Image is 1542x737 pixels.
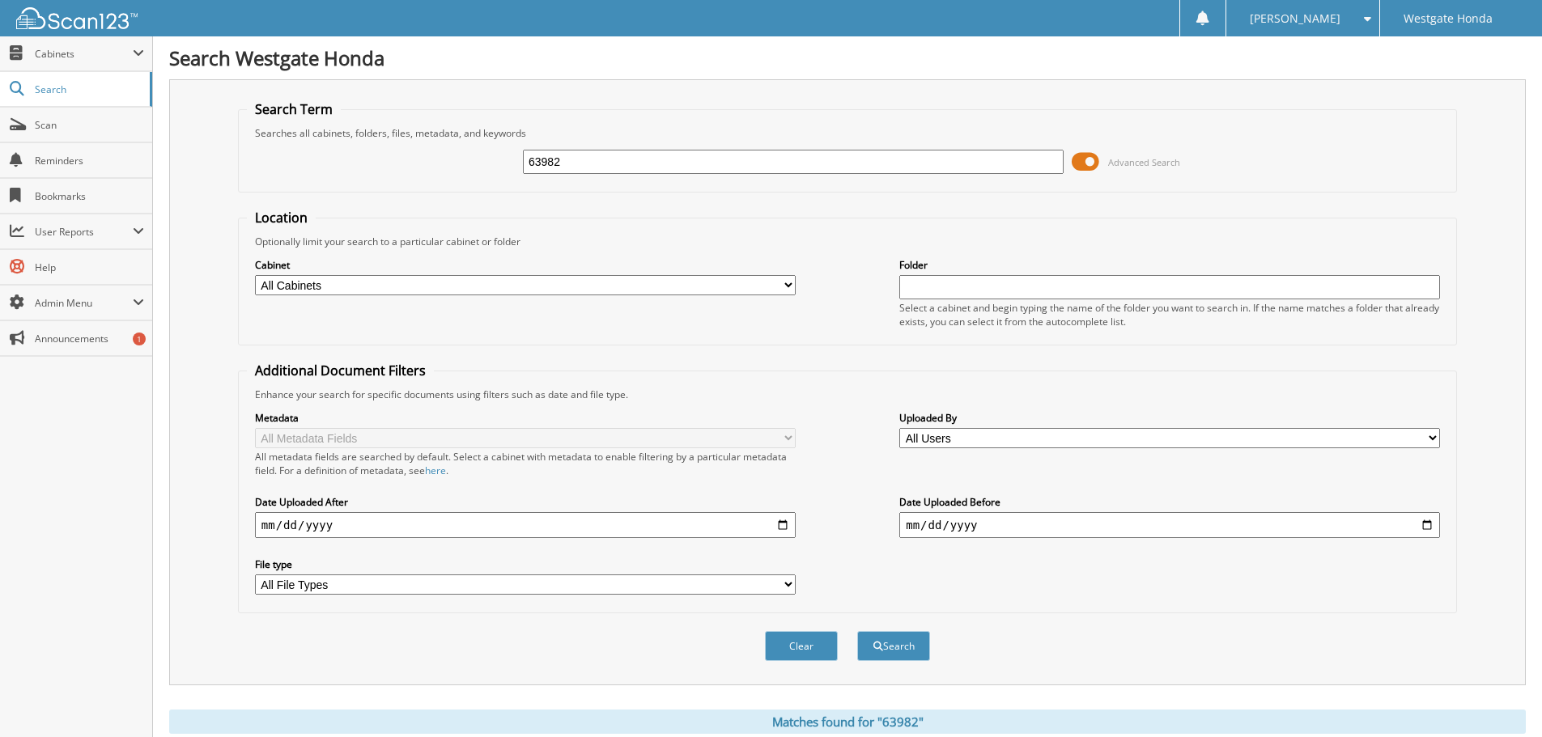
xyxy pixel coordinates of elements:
label: Uploaded By [899,411,1440,425]
label: Metadata [255,411,796,425]
span: Admin Menu [35,296,133,310]
label: File type [255,557,796,571]
div: Searches all cabinets, folders, files, metadata, and keywords [247,126,1448,140]
label: Date Uploaded Before [899,495,1440,509]
div: All metadata fields are searched by default. Select a cabinet with metadata to enable filtering b... [255,450,796,477]
button: Clear [765,631,838,661]
div: Select a cabinet and begin typing the name of the folder you want to search in. If the name match... [899,301,1440,328]
label: Date Uploaded After [255,495,796,509]
span: Westgate Honda [1404,14,1493,23]
div: Optionally limit your search to a particular cabinet or folder [247,235,1448,248]
legend: Additional Document Filters [247,362,434,379]
span: [PERSON_NAME] [1250,14,1340,23]
span: Reminders [35,154,144,167]
input: end [899,512,1440,538]
span: Search [35,83,142,96]
span: Scan [35,118,144,132]
label: Cabinet [255,258,796,272]
legend: Search Term [247,100,341,118]
span: Cabinets [35,47,133,61]
span: User Reports [35,225,133,239]
a: here [425,464,446,477]
span: Bookmarks [35,189,144,203]
img: scan123-logo-white.svg [16,7,138,29]
div: Enhance your search for specific documents using filters such as date and file type. [247,388,1448,401]
span: Announcements [35,332,144,345]
label: Folder [899,258,1440,272]
span: Help [35,260,144,274]
legend: Location [247,209,316,227]
span: Advanced Search [1108,156,1180,168]
div: Matches found for "63982" [169,709,1526,734]
h1: Search Westgate Honda [169,44,1526,71]
input: start [255,512,796,538]
div: 1 [133,332,146,345]
button: Search [857,631,930,661]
